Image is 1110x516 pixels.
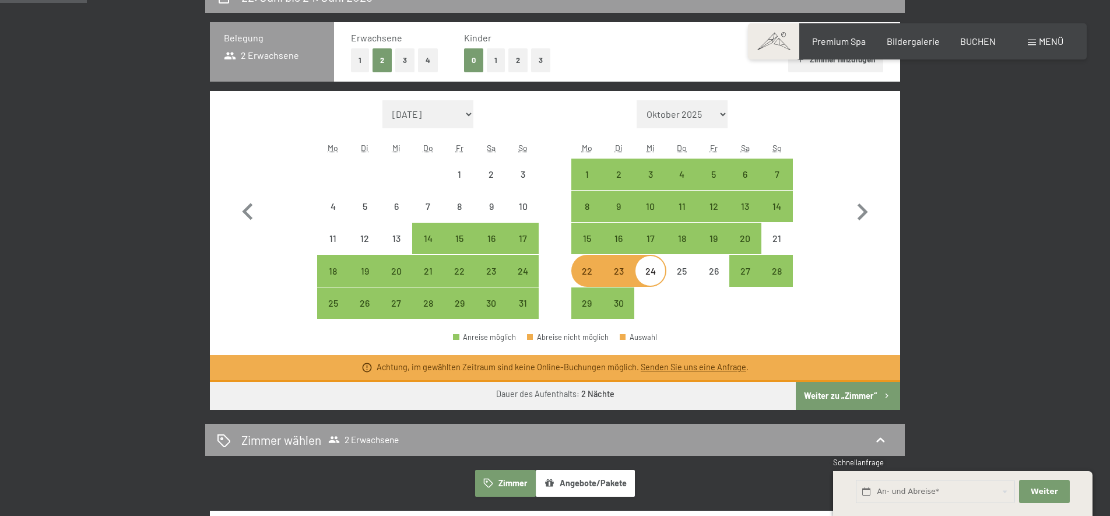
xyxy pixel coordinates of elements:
[350,299,379,328] div: 26
[508,202,538,231] div: 10
[317,255,349,286] div: Anreise möglich
[730,170,760,199] div: 6
[634,159,666,190] div: Anreise möglich
[698,159,729,190] div: Fri Jun 05 2026
[571,191,603,222] div: Anreise möglich
[518,143,528,153] abbr: Sonntag
[666,223,698,254] div: Thu Jun 18 2026
[527,334,609,341] div: Abreise nicht möglich
[761,223,793,254] div: Sun Jun 21 2026
[508,299,538,328] div: 31
[698,191,729,222] div: Fri Jun 12 2026
[423,143,433,153] abbr: Donnerstag
[476,191,507,222] div: Anreise nicht möglich
[761,255,793,286] div: Anreise möglich
[634,223,666,254] div: Anreise möglich
[224,31,320,44] h3: Belegung
[507,255,539,286] div: Anreise möglich
[960,36,996,47] a: BUCHEN
[476,223,507,254] div: Anreise möglich
[412,191,444,222] div: Anreise nicht möglich
[477,266,506,296] div: 23
[763,234,792,263] div: 21
[487,48,505,72] button: 1
[582,143,592,153] abbr: Montag
[603,255,634,286] div: Tue Jun 23 2026
[761,255,793,286] div: Sun Jun 28 2026
[698,223,729,254] div: Anreise möglich
[381,223,412,254] div: Anreise nicht möglich
[668,170,697,199] div: 4
[318,234,347,263] div: 11
[487,143,496,153] abbr: Samstag
[635,266,665,296] div: 24
[603,287,634,319] div: Tue Jun 30 2026
[741,143,750,153] abbr: Samstag
[635,170,665,199] div: 3
[812,36,866,47] a: Premium Spa
[464,32,491,43] span: Kinder
[761,159,793,190] div: Sun Jun 07 2026
[620,334,657,341] div: Auswahl
[761,191,793,222] div: Anreise möglich
[729,159,761,190] div: Anreise möglich
[381,191,412,222] div: Anreise nicht möglich
[1039,36,1063,47] span: Menü
[328,143,338,153] abbr: Montag
[476,159,507,190] div: Sat May 02 2026
[412,287,444,319] div: Thu May 28 2026
[641,362,746,372] a: Senden Sie uns eine Anfrage
[350,266,379,296] div: 19
[698,255,729,286] div: Fri Jun 26 2026
[317,223,349,254] div: Mon May 11 2026
[477,234,506,263] div: 16
[668,234,697,263] div: 18
[796,382,900,410] button: Weiter zu „Zimmer“
[571,159,603,190] div: Anreise möglich
[507,255,539,286] div: Sun May 24 2026
[698,255,729,286] div: Anreise nicht möglich
[476,191,507,222] div: Sat May 09 2026
[412,223,444,254] div: Thu May 14 2026
[698,191,729,222] div: Anreise möglich
[412,223,444,254] div: Anreise möglich
[729,223,761,254] div: Sat Jun 20 2026
[698,159,729,190] div: Anreise möglich
[788,47,883,72] button: Zimmer hinzufügen
[349,191,380,222] div: Anreise nicht möglich
[647,143,655,153] abbr: Mittwoch
[729,159,761,190] div: Sat Jun 06 2026
[666,255,698,286] div: Anreise nicht möglich
[666,223,698,254] div: Anreise möglich
[634,255,666,286] div: Anreise nicht möglich
[699,170,728,199] div: 5
[328,434,399,445] span: 2 Erwachsene
[531,48,550,72] button: 3
[413,234,442,263] div: 14
[318,299,347,328] div: 25
[445,266,474,296] div: 22
[603,223,634,254] div: Anreise möglich
[444,159,475,190] div: Anreise nicht möglich
[412,255,444,286] div: Anreise möglich
[317,191,349,222] div: Anreise nicht möglich
[445,202,474,231] div: 8
[476,287,507,319] div: Sat May 30 2026
[615,143,623,153] abbr: Dienstag
[763,170,792,199] div: 7
[571,255,603,286] div: Mon Jun 22 2026
[572,234,602,263] div: 15
[349,191,380,222] div: Tue May 05 2026
[666,255,698,286] div: Thu Jun 25 2026
[381,287,412,319] div: Wed May 27 2026
[392,143,401,153] abbr: Mittwoch
[710,143,718,153] abbr: Freitag
[603,223,634,254] div: Tue Jun 16 2026
[887,36,940,47] span: Bildergalerie
[604,170,633,199] div: 2
[604,299,633,328] div: 30
[571,223,603,254] div: Anreise möglich
[634,159,666,190] div: Wed Jun 03 2026
[604,266,633,296] div: 23
[729,223,761,254] div: Anreise möglich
